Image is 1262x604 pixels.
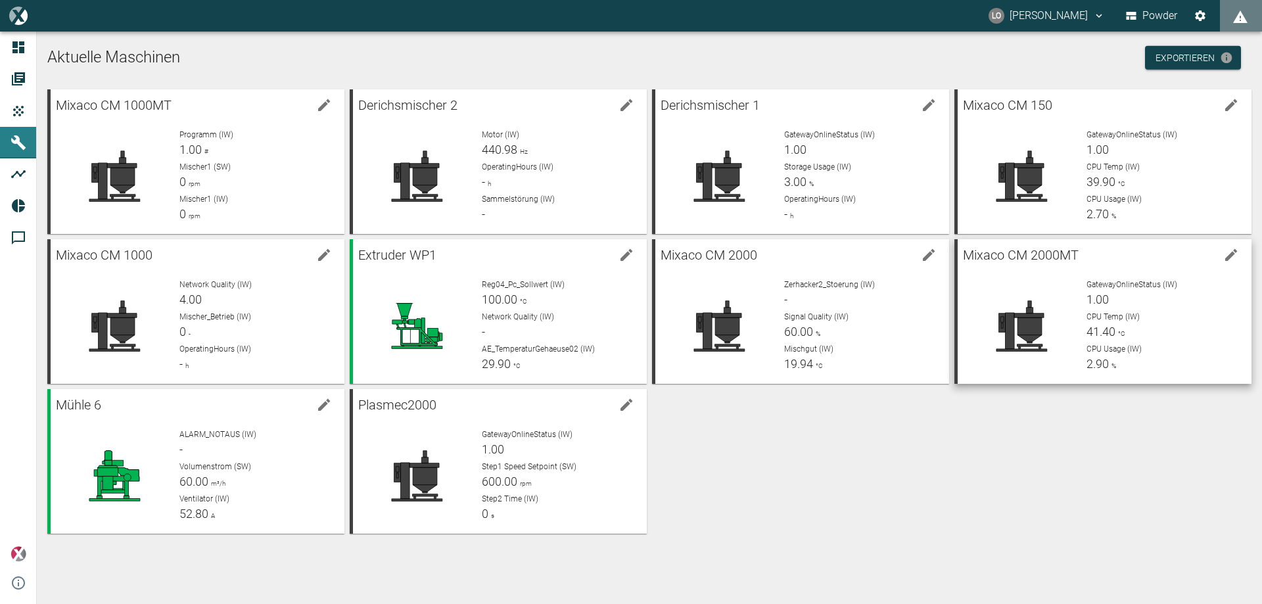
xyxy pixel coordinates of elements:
[179,462,251,471] span: Volumenstrom (SW)
[179,280,252,289] span: Network Quality (IW)
[311,242,337,268] button: edit machine
[482,312,554,321] span: Network Quality (IW)
[482,507,488,521] span: 0
[1087,325,1115,338] span: 41.40
[186,212,200,220] span: rpm
[350,89,647,234] a: Derichsmischer 2edit machineMotor (IW)440.98HzOperatingHours (IW)-hSammelstörung (IW)-
[179,175,186,189] span: 0
[179,507,208,521] span: 52.80
[806,180,814,187] span: %
[784,130,875,139] span: GatewayOnlineStatus (IW)
[482,195,555,204] span: Sammelstörung (IW)
[202,148,208,155] span: #
[1087,207,1109,221] span: 2.70
[56,397,101,413] span: Mühle 6
[482,175,485,189] span: -
[784,325,813,338] span: 60.00
[1115,330,1125,337] span: °C
[186,180,200,187] span: rpm
[1087,344,1142,354] span: CPU Usage (IW)
[1087,280,1177,289] span: GatewayOnlineStatus (IW)
[47,47,1251,68] h1: Aktuelle Maschinen
[1115,180,1125,187] span: °C
[1145,46,1241,70] a: Exportieren
[179,143,202,156] span: 1.00
[179,494,229,503] span: Ventilator (IW)
[784,143,806,156] span: 1.00
[652,239,949,384] a: Mixaco CM 2000edit machineZerhacker2_Stoerung (IW)-Signal Quality (IW)60.00%Mischgut (IW)19.94°C
[482,292,517,306] span: 100.00
[47,239,344,384] a: Mixaco CM 1000edit machineNetwork Quality (IW)4.00Mischer_Betrieb (IW)0-OperatingHours (IW)-h
[784,357,813,371] span: 19.94
[179,162,231,172] span: Mischer1 (SW)
[482,207,485,221] span: -
[1087,292,1109,306] span: 1.00
[9,7,27,24] img: logo
[47,389,344,534] a: Mühle 6edit machineALARM_NOTAUS (IW)-Volumenstrom (SW)60.00m³/hVentilator (IW)52.80A
[784,162,851,172] span: Storage Usage (IW)
[987,4,1107,28] button: l.oflynn@cws.de
[358,397,436,413] span: Plasmec2000
[784,175,806,189] span: 3.00
[183,362,189,369] span: h
[954,239,1251,384] a: Mixaco CM 2000MTedit machineGatewayOnlineStatus (IW)1.00CPU Temp (IW)41.40°CCPU Usage (IW)2.90%
[613,392,640,418] button: edit machine
[1087,162,1140,172] span: CPU Temp (IW)
[963,247,1079,263] span: Mixaco CM 2000MT
[954,89,1251,234] a: Mixaco CM 150edit machineGatewayOnlineStatus (IW)1.00CPU Temp (IW)39.90°CCPU Usage (IW)2.70%
[485,180,491,187] span: h
[652,89,949,234] a: Derichsmischer 1edit machineGatewayOnlineStatus (IW)1.00Storage Usage (IW)3.00%OperatingHours (IW)-h
[482,162,553,172] span: OperatingHours (IW)
[358,247,436,263] span: Extruder WP1
[613,242,640,268] button: edit machine
[350,389,647,534] a: Plasmec2000edit machineGatewayOnlineStatus (IW)1.00Step1 Speed Setpoint (SW)600.00rpmStep2 Time (...
[11,546,26,562] img: Xplore Logo
[179,357,183,371] span: -
[1220,51,1233,64] svg: Jetzt mit HF Export
[56,97,172,113] span: Mixaco CM 1000MT
[517,148,528,155] span: Hz
[47,89,344,234] a: Mixaco CM 1000MTedit machineProgramm (IW)1.00#Mischer1 (SW)0rpmMischer1 (IW)0rpm
[56,247,152,263] span: Mixaco CM 1000
[511,362,521,369] span: °C
[179,130,233,139] span: Programm (IW)
[482,494,538,503] span: Step2 Time (IW)
[179,430,256,439] span: ALARM_NOTAUS (IW)
[350,239,647,384] a: Extruder WP1edit machineReg04_Pc_Sollwert (IW)100.00°CNetwork Quality (IW)-AE_TemperaturGehaeuse0...
[1087,195,1142,204] span: CPU Usage (IW)
[179,292,202,306] span: 4.00
[1123,4,1180,28] button: Powder
[1087,130,1177,139] span: GatewayOnlineStatus (IW)
[179,207,186,221] span: 0
[482,462,576,471] span: Step1 Speed Setpoint (SW)
[1218,242,1244,268] button: edit machine
[1109,212,1116,220] span: %
[482,280,565,289] span: Reg04_Pc_Sollwert (IW)
[482,442,504,456] span: 1.00
[482,325,485,338] span: -
[916,242,942,268] button: edit machine
[1087,175,1115,189] span: 39.90
[784,344,833,354] span: Mischgut (IW)
[179,475,208,488] span: 60.00
[358,97,457,113] span: Derichsmischer 2
[311,392,337,418] button: edit machine
[208,480,225,487] span: m³/h
[661,97,760,113] span: Derichsmischer 1
[1087,312,1140,321] span: CPU Temp (IW)
[1218,92,1244,118] button: edit machine
[186,330,191,337] span: -
[311,92,337,118] button: edit machine
[482,430,573,439] span: GatewayOnlineStatus (IW)
[488,512,494,519] span: s
[179,344,251,354] span: OperatingHours (IW)
[1087,143,1109,156] span: 1.00
[813,330,820,337] span: %
[517,480,532,487] span: rpm
[784,280,875,289] span: Zerhacker2_Stoerung (IW)
[813,362,823,369] span: °C
[784,195,856,204] span: OperatingHours (IW)
[916,92,942,118] button: edit machine
[482,475,517,488] span: 600.00
[1109,362,1116,369] span: %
